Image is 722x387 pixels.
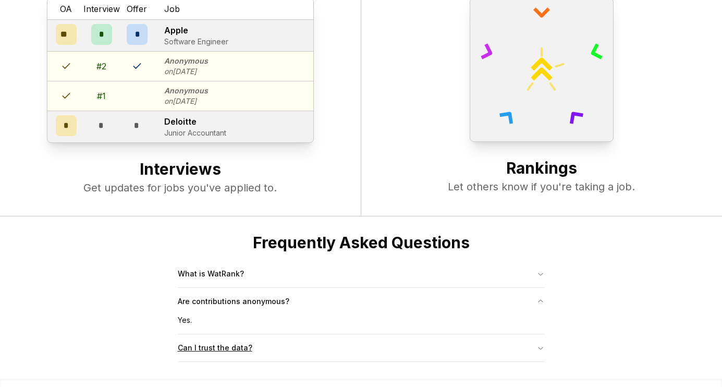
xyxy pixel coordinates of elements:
[164,66,208,77] p: on [DATE]
[83,3,120,15] span: Interview
[382,159,702,179] h2: Rankings
[164,24,228,37] p: Apple
[97,90,106,102] div: # 1
[178,315,545,334] div: Are contributions anonymous?
[127,3,147,15] span: Offer
[178,288,545,315] button: Are contributions anonymous?
[178,233,545,252] h2: Frequently Asked Questions
[164,3,180,15] span: Job
[164,86,208,96] p: Anonymous
[164,56,208,66] p: Anonymous
[96,60,106,72] div: # 2
[164,37,228,47] p: Software Engineer
[382,179,702,194] p: Let others know if you're taking a job.
[164,128,226,138] p: Junior Accountant
[178,334,545,361] button: Can I trust the data?
[164,96,208,106] p: on [DATE]
[178,315,545,334] div: Yes.
[21,180,340,195] p: Get updates for jobs you've applied to.
[60,3,72,15] span: OA
[178,260,545,287] button: What is WatRank?
[21,160,340,180] h2: Interviews
[164,115,226,128] p: Deloitte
